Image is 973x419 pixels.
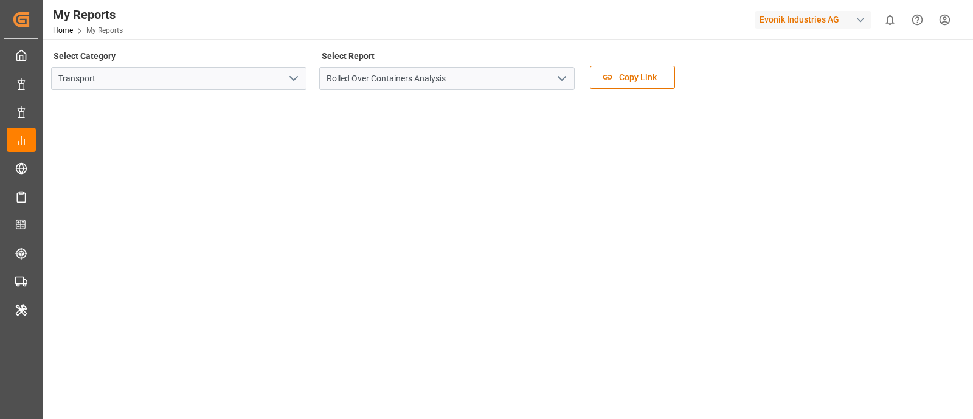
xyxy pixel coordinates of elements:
input: Type to search/select [51,67,306,90]
input: Type to search/select [319,67,575,90]
div: Evonik Industries AG [755,11,871,29]
a: Home [53,26,73,35]
label: Select Report [319,47,376,64]
button: Evonik Industries AG [755,8,876,31]
button: Help Center [904,6,931,33]
button: show 0 new notifications [876,6,904,33]
button: open menu [284,69,302,88]
button: open menu [552,69,570,88]
div: My Reports [53,5,123,24]
button: Copy Link [590,66,675,89]
label: Select Category [51,47,117,64]
span: Copy Link [613,71,663,84]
